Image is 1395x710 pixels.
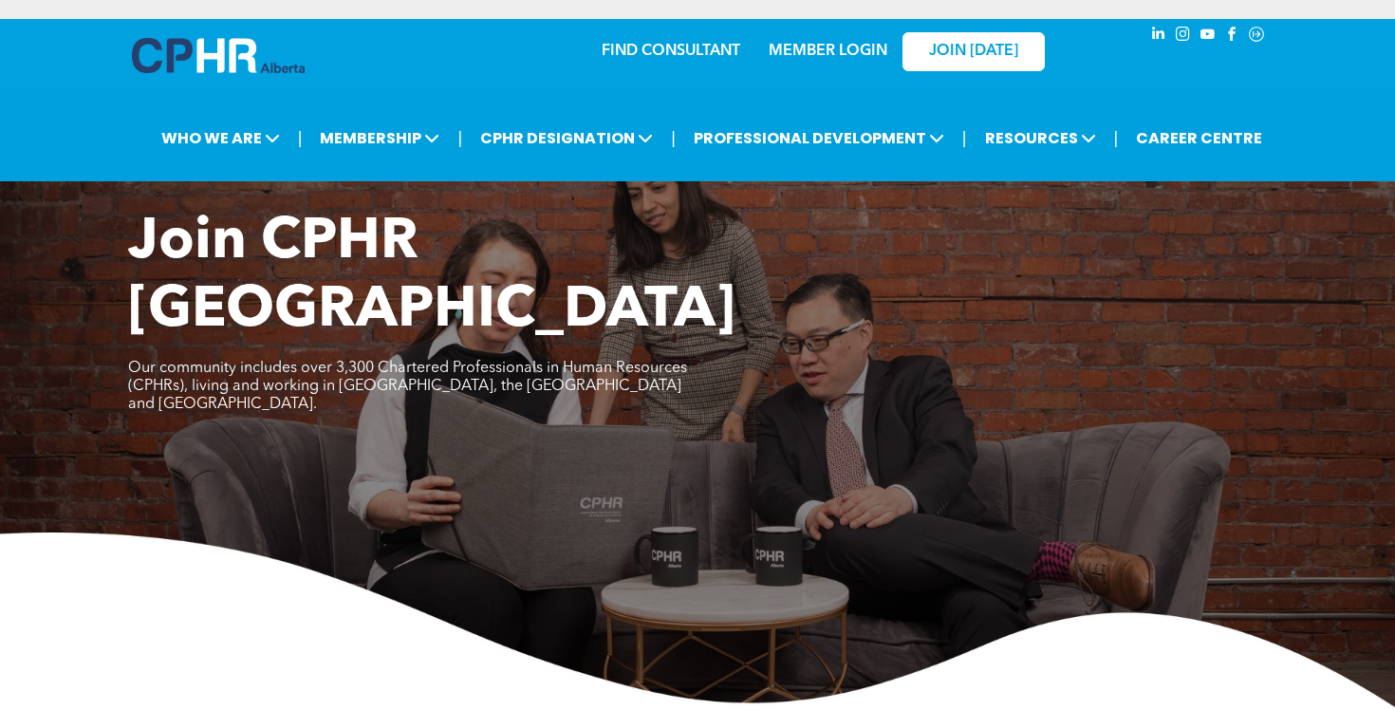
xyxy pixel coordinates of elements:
[1172,24,1193,49] a: instagram
[156,121,286,156] span: WHO WE ARE
[132,38,305,73] img: A blue and white logo for cp alberta
[688,121,950,156] span: PROFESSIONAL DEVELOPMENT
[1147,24,1168,49] a: linkedin
[902,32,1045,71] a: JOIN [DATE]
[298,119,303,158] li: |
[474,121,659,156] span: CPHR DESIGNATION
[929,43,1018,61] span: JOIN [DATE]
[1114,119,1119,158] li: |
[128,215,735,340] span: Join CPHR [GEOGRAPHIC_DATA]
[128,361,687,412] span: Our community includes over 3,300 Chartered Professionals in Human Resources (CPHRs), living and ...
[671,119,676,158] li: |
[1221,24,1242,49] a: facebook
[769,44,887,59] a: MEMBER LOGIN
[602,44,740,59] a: FIND CONSULTANT
[979,121,1102,156] span: RESOURCES
[457,119,462,158] li: |
[314,121,445,156] span: MEMBERSHIP
[1130,121,1268,156] a: CAREER CENTRE
[1246,24,1267,49] a: Social network
[962,119,967,158] li: |
[1197,24,1218,49] a: youtube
